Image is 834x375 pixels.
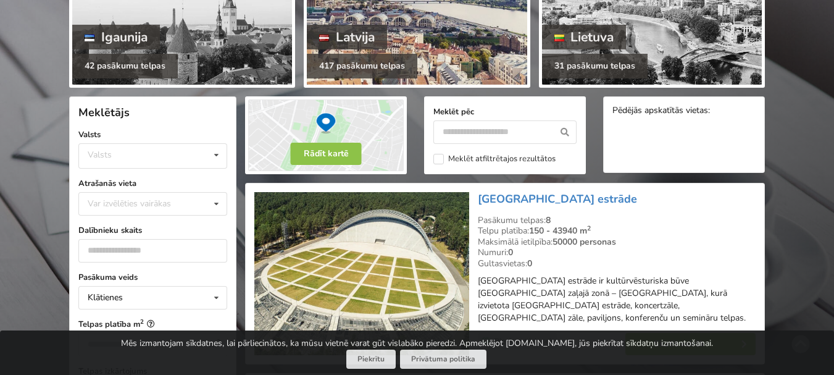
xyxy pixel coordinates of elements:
[85,196,199,211] div: Var izvēlēties vairākas
[291,143,362,165] button: Rādīt kartē
[508,246,513,258] strong: 0
[542,54,648,78] div: 31 pasākumu telpas
[72,54,178,78] div: 42 pasākumu telpas
[553,236,616,248] strong: 50000 personas
[307,25,387,49] div: Latvija
[529,225,591,237] strong: 150 - 43940 m
[433,154,556,164] label: Meklēt atfiltrētajos rezultātos
[88,150,112,160] div: Valsts
[478,237,756,248] div: Maksimālā ietilpība:
[78,271,227,284] label: Pasākuma veids
[78,318,227,331] label: Telpas platība m
[478,247,756,258] div: Numuri:
[478,192,637,206] a: [GEOGRAPHIC_DATA] estrāde
[478,275,756,324] p: [GEOGRAPHIC_DATA] estrāde ir kultūrvēsturiska būve [GEOGRAPHIC_DATA] zaļajā zonā – [GEOGRAPHIC_DA...
[400,350,486,369] a: Privātuma politika
[78,224,227,237] label: Dalībnieku skaits
[527,258,532,269] strong: 0
[346,350,396,369] button: Piekrītu
[78,105,130,120] span: Meklētājs
[478,215,756,226] div: Pasākumu telpas:
[612,106,756,117] div: Pēdējās apskatītās vietas:
[542,25,627,49] div: Lietuva
[587,224,591,233] sup: 2
[254,192,469,356] img: Koncertzāle | Rīga | Mežaparka Lielā estrāde
[88,293,123,302] div: Klātienes
[433,106,577,118] label: Meklēt pēc
[72,25,160,49] div: Igaunija
[245,96,407,174] img: Rādīt kartē
[478,258,756,269] div: Gultasvietas:
[78,129,227,141] label: Valsts
[140,318,144,326] sup: 2
[478,225,756,237] div: Telpu platība:
[546,214,551,226] strong: 8
[307,54,417,78] div: 417 pasākumu telpas
[78,177,227,190] label: Atrašanās vieta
